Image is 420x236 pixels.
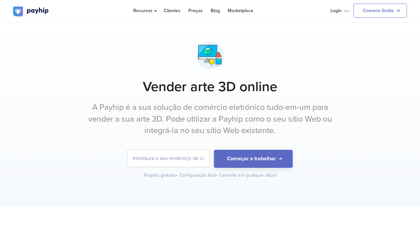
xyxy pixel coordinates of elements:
span: Recursos [133,8,156,13]
p: A Payhip é a sua solução de comércio eletrónico tudo-em-um para vender a sua arte 3D. Pode utiliz... [87,102,333,137]
img: 3-d-modelling-kd8zrslvaqhb9dwtmvsj2m.png [194,39,227,72]
span: • [176,172,178,178]
button: Começar a trabalhar [214,150,293,168]
a: Comece Grátis [353,4,407,18]
div: Registo gratuito [144,172,178,179]
input: Introduza o seu endereço de correio eletrónico [127,150,209,167]
span: • [216,172,217,178]
div: Configuração fácil [179,172,218,179]
h1: Vender arte 3D online [13,79,407,95]
img: logo.svg [13,7,49,16]
div: Cancelar em qualquer altura [219,172,276,179]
